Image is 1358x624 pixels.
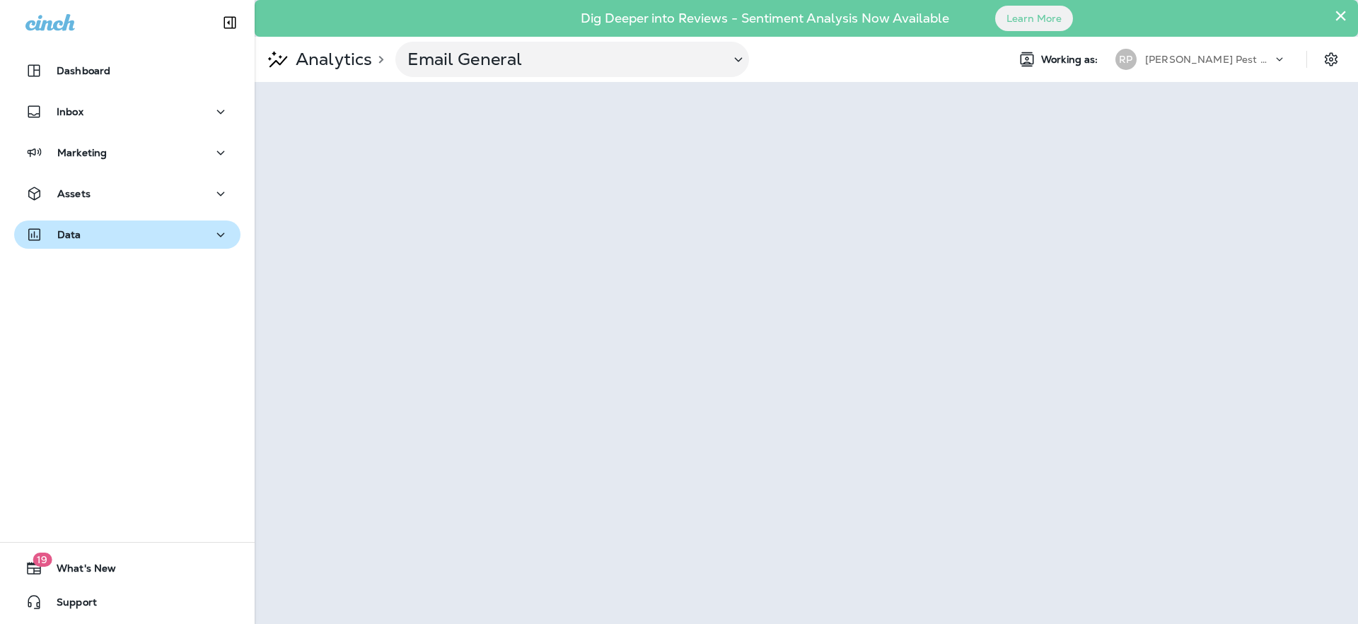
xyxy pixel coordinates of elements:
p: Dig Deeper into Reviews - Sentiment Analysis Now Available [540,16,990,20]
p: Dashboard [57,65,110,76]
button: Collapse Sidebar [210,8,250,37]
button: Close [1334,4,1347,27]
p: > [372,54,384,65]
p: [PERSON_NAME] Pest Control [1145,54,1272,65]
div: RP [1115,49,1137,70]
button: Settings [1318,47,1344,72]
span: Working as: [1041,54,1101,66]
button: Learn More [995,6,1073,31]
p: Analytics [290,49,372,70]
button: Dashboard [14,57,240,85]
button: Support [14,588,240,616]
button: Assets [14,179,240,208]
p: Marketing [57,147,107,158]
button: Inbox [14,98,240,126]
p: Inbox [57,106,83,117]
button: Data [14,220,240,249]
span: 19 [33,553,52,567]
span: What's New [42,563,116,579]
p: Assets [57,188,91,199]
span: Support [42,596,97,613]
p: Email General [407,49,719,70]
p: Data [57,229,81,240]
button: Marketing [14,139,240,167]
button: 19What's New [14,554,240,582]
